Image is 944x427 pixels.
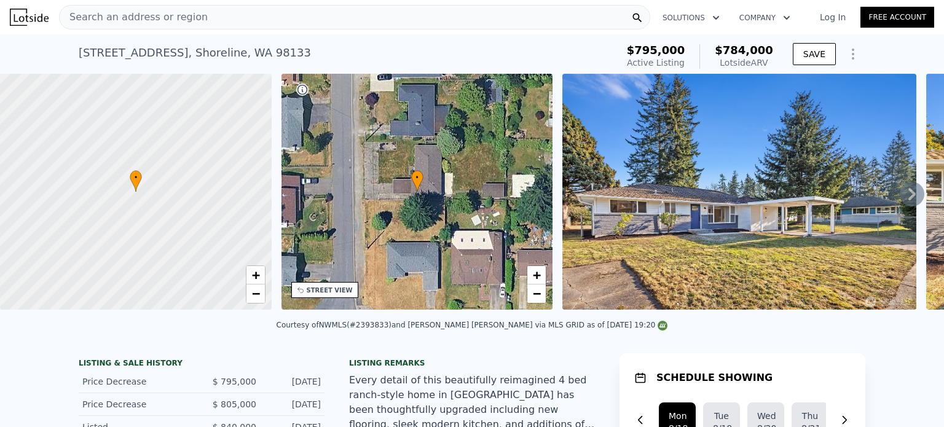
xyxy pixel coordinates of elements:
div: Wed [757,410,774,422]
div: Courtesy of NWMLS (#2393833) and [PERSON_NAME] [PERSON_NAME] via MLS GRID as of [DATE] 19:20 [277,321,668,329]
div: LISTING & SALE HISTORY [79,358,324,370]
div: [STREET_ADDRESS] , Shoreline , WA 98133 [79,44,311,61]
span: • [130,172,142,183]
button: Solutions [653,7,730,29]
span: + [251,267,259,283]
a: Zoom in [527,266,546,284]
a: Zoom out [527,284,546,303]
button: SAVE [793,43,836,65]
h1: SCHEDULE SHOWING [656,370,773,385]
img: Sale: 149635225 Parcel: 98576907 [562,74,916,310]
div: [DATE] [266,375,321,388]
button: Company [730,7,800,29]
span: $ 795,000 [213,377,256,386]
span: $ 805,000 [213,399,256,409]
img: NWMLS Logo [658,321,667,331]
a: Free Account [860,7,934,28]
span: Search an address or region [60,10,208,25]
button: Show Options [841,42,865,66]
div: • [411,170,423,192]
div: Price Decrease [82,398,192,410]
div: Price Decrease [82,375,192,388]
span: − [251,286,259,301]
span: $784,000 [715,44,773,57]
a: Zoom out [246,284,265,303]
div: [DATE] [266,398,321,410]
img: Lotside [10,9,49,26]
div: Tue [713,410,730,422]
span: • [411,172,423,183]
div: Thu [801,410,819,422]
div: Mon [669,410,686,422]
div: STREET VIEW [307,286,353,295]
div: • [130,170,142,192]
span: Active Listing [627,58,685,68]
span: − [533,286,541,301]
div: Lotside ARV [715,57,773,69]
a: Log In [805,11,860,23]
div: Listing remarks [349,358,595,368]
span: $795,000 [627,44,685,57]
span: + [533,267,541,283]
a: Zoom in [246,266,265,284]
